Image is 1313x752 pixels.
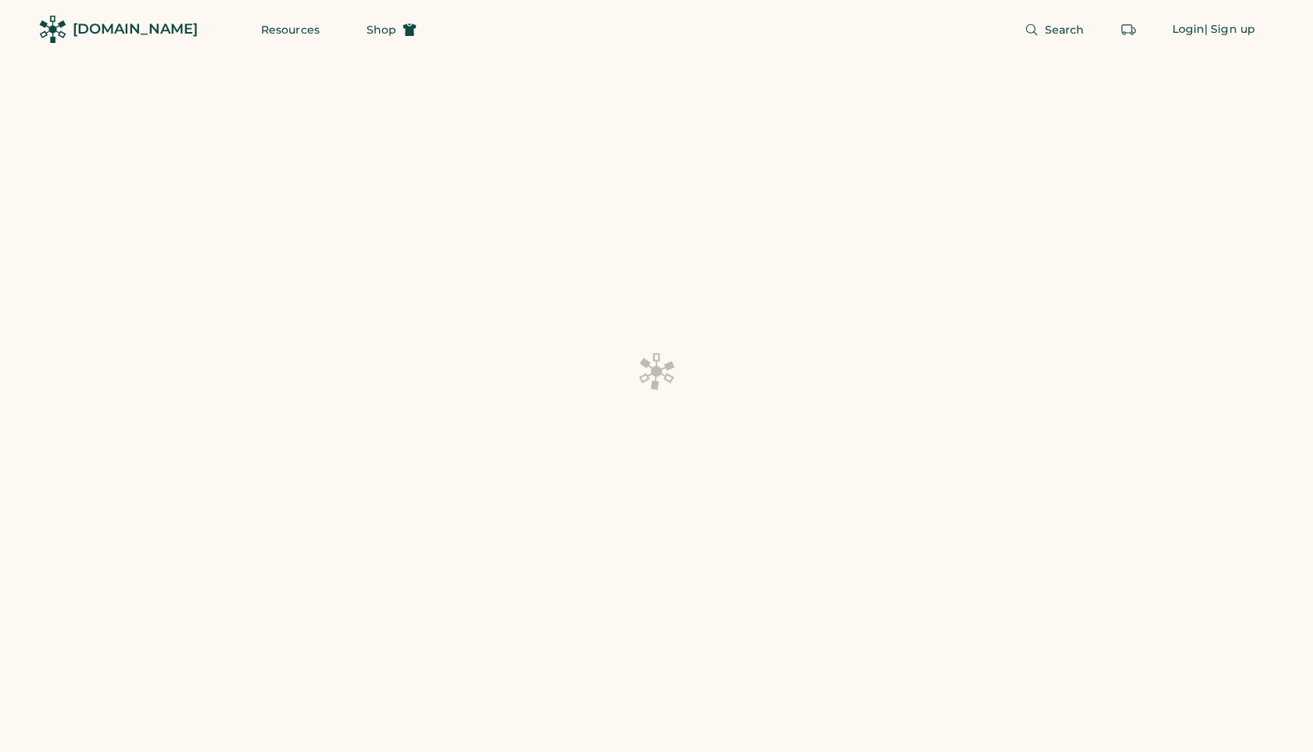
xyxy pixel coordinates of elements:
[1204,22,1255,38] div: | Sign up
[348,14,435,45] button: Shop
[73,20,198,39] div: [DOMAIN_NAME]
[638,352,675,391] img: Platens-Black-Loader-Spin-rich%20black.webp
[1045,24,1085,35] span: Search
[1006,14,1104,45] button: Search
[1113,14,1144,45] button: Retrieve an order
[242,14,338,45] button: Resources
[39,16,66,43] img: Rendered Logo - Screens
[367,24,396,35] span: Shop
[1172,22,1205,38] div: Login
